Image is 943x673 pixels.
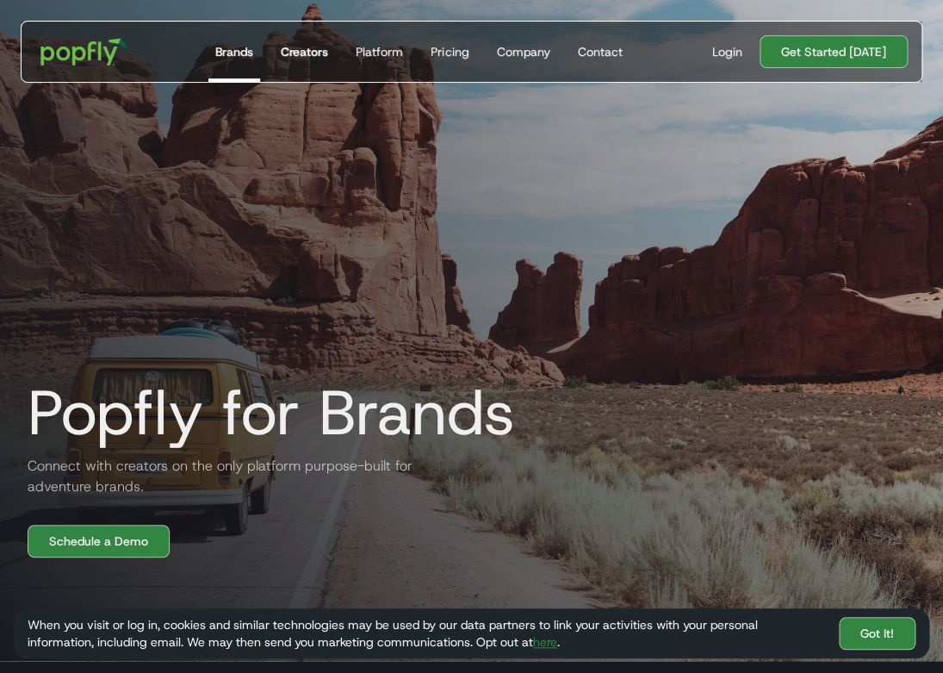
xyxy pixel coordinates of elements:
div: Brands [215,43,253,60]
a: Company [489,22,556,82]
a: Schedule a Demo [28,525,170,558]
a: Pricing [424,22,475,82]
div: Platform [356,43,403,60]
a: Creators [274,22,335,82]
a: home [28,26,140,78]
div: Company [496,43,549,60]
a: Got It! [839,617,915,650]
a: here [533,634,557,650]
a: Contact [570,22,629,82]
div: When you visit or log in, cookies and similar technologies may be used by our data partners to li... [28,616,825,651]
a: Platform [349,22,410,82]
div: Creators [281,43,328,60]
h2: Connect with creators on the only platform purpose-built for adventure brands. [14,456,427,497]
a: Get Started [DATE] [760,35,908,68]
a: Brands [208,22,260,82]
div: Login [712,43,742,60]
a: Login [705,43,749,60]
div: Pricing [431,43,468,60]
h1: Popfly for Brands [14,378,515,447]
div: Contact [577,43,622,60]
